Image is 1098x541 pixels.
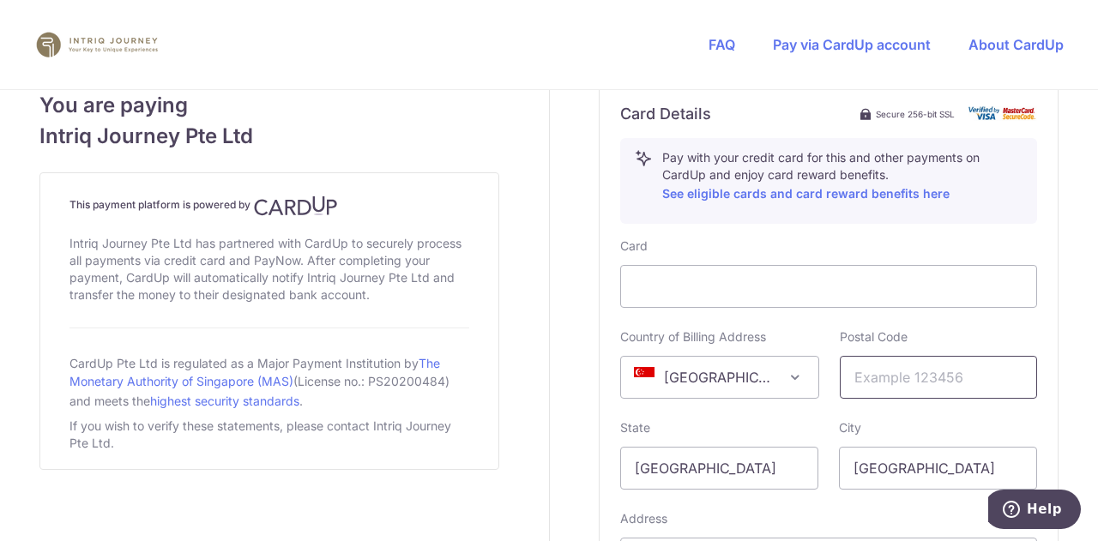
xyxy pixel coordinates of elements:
[709,36,735,53] a: FAQ
[620,356,818,399] span: Singapore
[39,121,499,152] span: Intriq Journey Pte Ltd
[839,419,861,436] label: City
[69,349,469,414] div: CardUp Pte Ltd is regulated as a Major Payment Institution by (License no.: PS20200484) and meets...
[69,231,469,307] div: Intriq Journey Pte Ltd has partnered with CardUp to securely process all payments via credit card...
[968,36,1064,53] a: About CardUp
[620,328,766,346] label: Country of Billing Address
[39,90,499,121] span: You are paying
[840,356,1038,399] input: Example 123456
[773,36,931,53] a: Pay via CardUp account
[662,186,950,201] a: See eligible cards and card reward benefits here
[635,276,1023,297] iframe: Secure card payment input frame
[840,328,908,346] label: Postal Code
[620,419,650,436] label: State
[876,107,955,121] span: Secure 256-bit SSL
[150,394,299,408] a: highest security standards
[620,237,648,255] label: Card
[69,414,469,455] div: If you wish to verify these statements, please contact Intriq Journey Pte Ltd.
[968,106,1037,121] img: card secure
[620,104,711,124] h6: Card Details
[988,490,1081,532] iframe: Opens a widget where you can find more information
[662,149,1023,204] p: Pay with your credit card for this and other payments on CardUp and enjoy card reward benefits.
[69,195,469,216] h4: This payment platform is powered by
[621,357,817,398] span: Singapore
[620,510,667,527] label: Address
[254,195,338,216] img: CardUp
